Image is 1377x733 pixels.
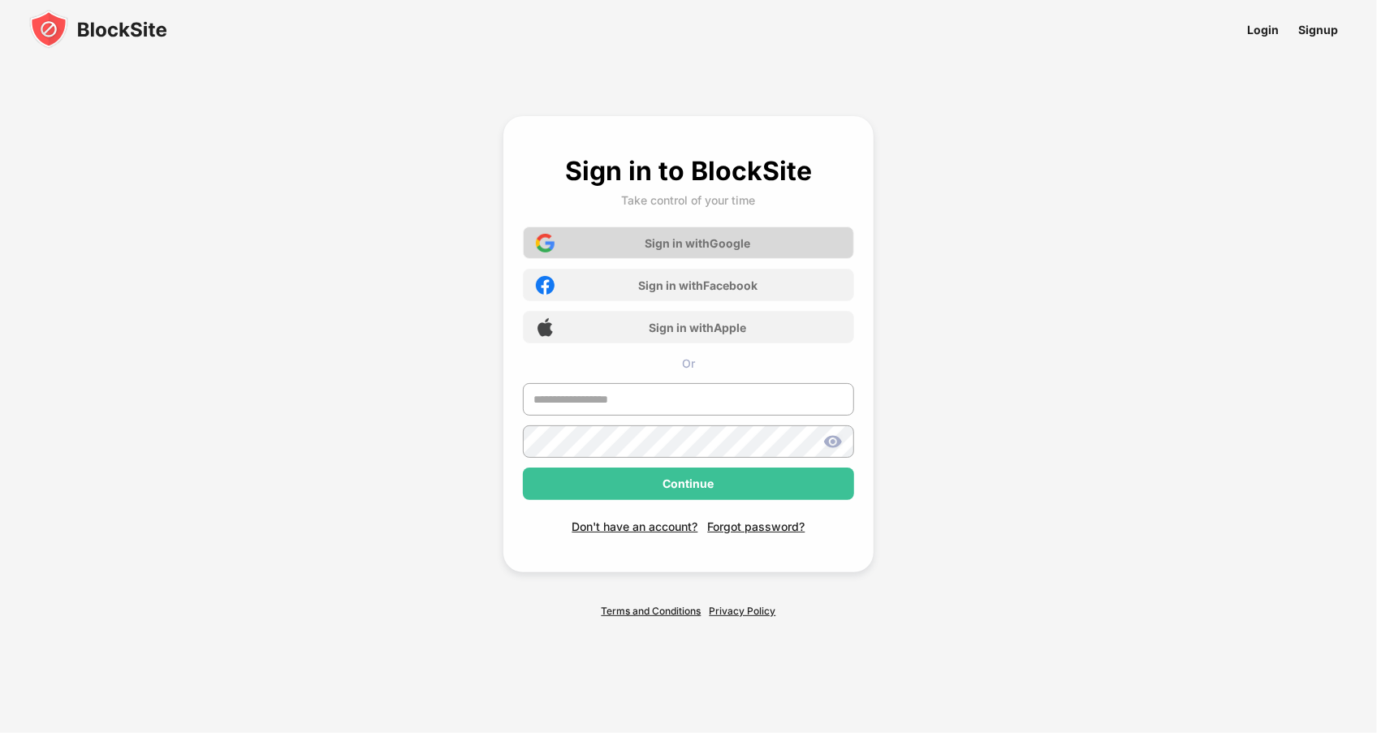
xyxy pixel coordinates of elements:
[565,155,812,187] div: Sign in to BlockSite
[572,520,698,533] div: Don't have an account?
[536,276,555,295] img: facebook-icon.png
[638,278,758,292] div: Sign in with Facebook
[645,236,751,250] div: Sign in with Google
[602,605,701,617] a: Terms and Conditions
[823,432,843,451] img: show-password.svg
[650,321,747,334] div: Sign in with Apple
[1237,11,1289,48] a: Login
[536,318,555,337] img: apple-icon.png
[29,10,167,49] img: blocksite-icon-black.svg
[622,193,756,207] div: Take control of your time
[708,520,805,533] div: Forgot password?
[710,605,776,617] a: Privacy Policy
[536,234,555,252] img: google-icon.png
[1289,11,1348,48] a: Signup
[523,356,854,370] div: Or
[663,477,714,490] div: Continue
